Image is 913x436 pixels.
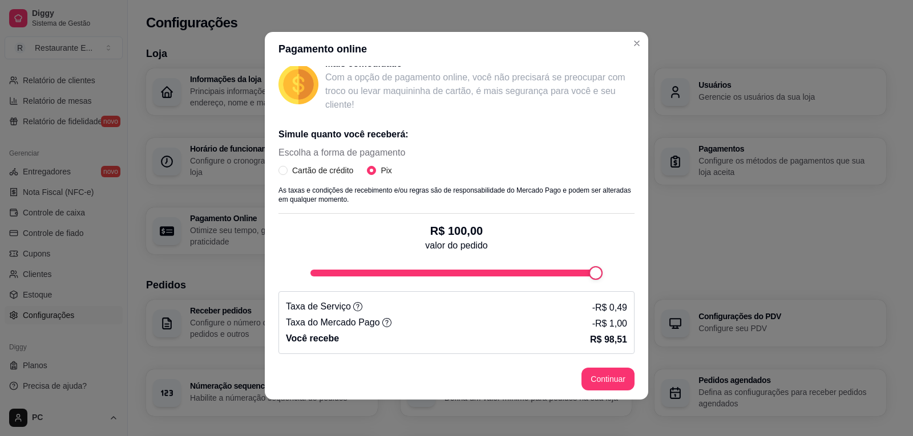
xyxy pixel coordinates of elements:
div: fee-calculator [310,266,603,280]
p: Taxa do Mercado Pago [286,316,391,329]
p: R$ 98,51 [590,333,627,347]
div: Escolha a forma de pagamento [278,146,405,177]
p: Você recebe [286,332,339,345]
p: Taxa de Serviço [286,300,362,313]
button: Continuar [581,368,635,390]
button: Close [628,34,646,52]
p: valor do pedido [425,239,487,252]
p: Simule quanto você receberá: [278,128,635,141]
span: Escolha a forma de pagamento [278,146,405,160]
p: - R$ 0,49 [592,301,627,315]
img: Mais comodidade [278,64,318,104]
p: - R$ 1,00 [592,317,627,331]
p: As taxas e condições de recebimento e/ou regras são de responsabilidade do Mercado Pago e podem s... [278,186,635,204]
header: Pagamento online [265,32,648,66]
p: R$ 100,00 [425,223,487,239]
span: Pix [376,164,396,177]
p: Com a opção de pagamento online, você não precisará se preocupar com troco ou levar maquininha de... [325,71,635,112]
span: Cartão de crédito [288,164,358,177]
